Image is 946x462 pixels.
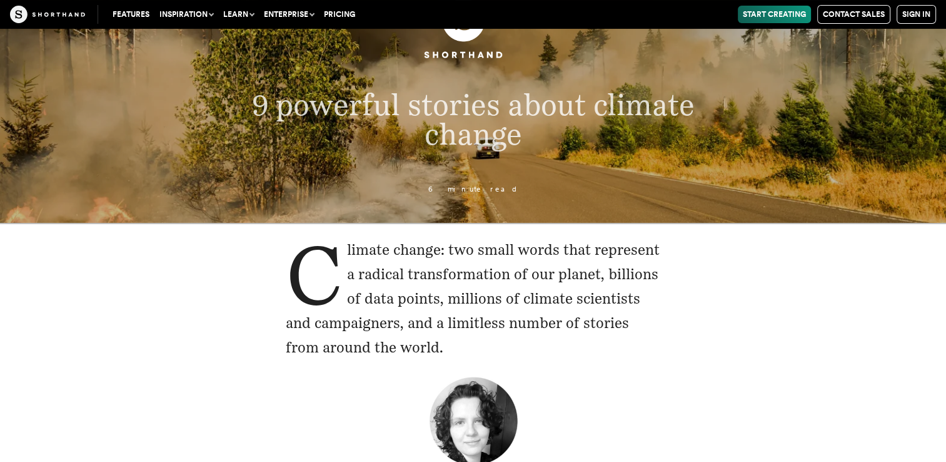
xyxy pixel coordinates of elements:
[286,238,661,360] p: Climate change: two small words that represent a radical transformation of our planet, billions o...
[108,6,154,23] a: Features
[319,6,360,23] a: Pricing
[817,5,890,24] a: Contact Sales
[259,6,319,23] button: Enterprise
[738,6,811,23] a: Start Creating
[154,6,218,23] button: Inspiration
[897,5,936,24] a: Sign in
[218,6,259,23] button: Learn
[252,86,695,151] span: 9 powerful stories about climate change
[10,6,85,23] img: The Craft
[179,185,767,193] p: 6 minute read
